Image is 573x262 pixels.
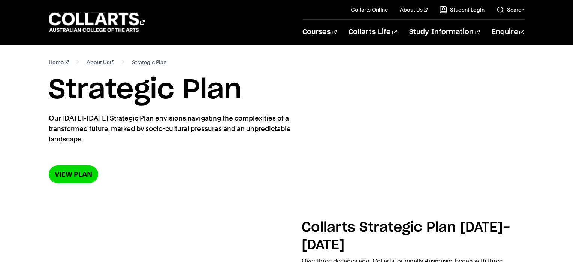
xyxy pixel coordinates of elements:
a: Collarts Life [349,20,397,45]
a: About Us [400,6,428,13]
h1: Strategic Plan [49,73,524,107]
a: Student Login [440,6,485,13]
a: About Us [87,57,114,67]
p: Our [DATE]-[DATE] Strategic Plan envisions navigating the complexities of a transformed future, m... [49,113,322,144]
span: Strategic Plan [132,57,166,67]
a: Study Information [409,20,480,45]
a: Collarts Online [351,6,388,13]
div: Go to homepage [49,12,145,33]
a: Search [497,6,524,13]
a: Home [49,57,69,67]
h2: Collarts Strategic Plan [DATE]-[DATE] [302,221,510,252]
a: Enquire [492,20,524,45]
a: Courses [302,20,337,45]
a: View Plan [49,165,98,183]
